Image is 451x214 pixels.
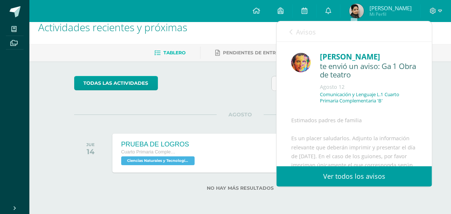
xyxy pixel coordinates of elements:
[163,50,185,55] span: Tablero
[121,141,196,148] div: PRUEBA DE LOGROS
[369,11,412,17] span: Mi Perfil
[369,4,412,12] span: [PERSON_NAME]
[349,4,364,18] img: 58b4d9892dd1b0461661a21087f605a8.png
[38,20,187,34] span: Actividades recientes y próximas
[215,47,286,59] a: Pendientes de entrega
[74,185,407,191] label: No hay más resultados
[296,28,316,36] span: Avisos
[86,142,95,147] div: JUE
[121,149,176,155] span: Cuarto Primaria Complementaria
[217,111,264,118] span: AGOSTO
[121,156,195,165] span: Ciencias Naturales y Tecnología 'B'
[291,53,311,72] img: 49d5a75e1ce6d2edc12003b83b1ef316.png
[86,147,95,156] div: 14
[74,76,158,90] a: todas las Actividades
[320,91,417,104] p: Comunicación y Lenguaje L.1 Cuarto Primaria Complementaria 'B'
[272,76,406,91] input: Busca una actividad próxima aquí...
[320,83,417,91] div: Agosto 12
[277,166,432,186] a: Ver todos los avisos
[154,47,185,59] a: Tablero
[320,62,417,79] div: te envió un aviso: Ga 1 Obra de teatro
[223,50,286,55] span: Pendientes de entrega
[320,51,417,62] div: [PERSON_NAME]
